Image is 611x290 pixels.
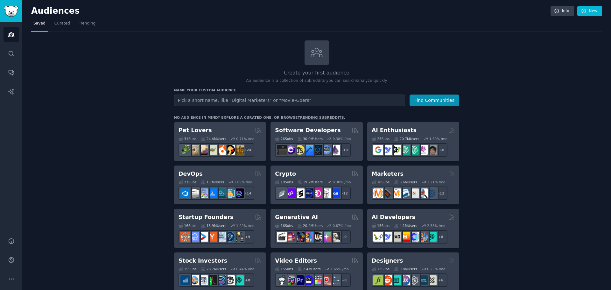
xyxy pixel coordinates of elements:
img: DreamBooth [330,232,340,242]
img: ValueInvesting [189,275,199,285]
p: An audience is a collection of subreddits you can search/analyze quickly [174,78,459,84]
img: aws_cdk [225,188,235,198]
div: No audience in mind? Explore a curated one, or browse . [174,115,345,120]
h2: Marketers [372,170,404,178]
img: postproduction [330,275,340,285]
span: Curated [54,21,70,26]
img: FluxAI [313,232,322,242]
img: indiehackers [216,232,226,242]
div: + 12 [337,187,351,200]
div: 13 Sub s [372,267,390,271]
div: 4.1M Users [394,223,417,228]
h2: Crypto [275,170,296,178]
img: iOSProgramming [304,145,313,155]
div: 20.4M Users [298,223,323,228]
img: chatgpt_prompts_ [409,145,419,155]
img: EntrepreneurRideAlong [180,232,190,242]
img: sdforall [304,232,313,242]
img: Emailmarketing [400,188,410,198]
h2: Create your first audience [174,69,459,77]
img: DevOpsLinks [207,188,217,198]
div: 0.25 % /mo [427,267,445,271]
img: elixir [330,145,340,155]
a: trending subreddits [298,116,344,119]
div: + 24 [241,143,254,157]
div: 1.7M Users [201,180,224,184]
img: MistralAI [400,232,410,242]
h2: Video Editors [275,257,317,265]
img: dalle2 [286,232,296,242]
h2: Startup Founders [179,213,233,221]
img: cockatiel [216,145,226,155]
div: 13.9M Users [201,223,226,228]
h2: AI Developers [372,213,415,221]
img: Docker_DevOps [198,188,208,198]
img: defiblockchain [313,188,322,198]
img: ycombinator [207,232,217,242]
h2: Audiences [31,6,551,16]
img: OpenAIDev [418,145,428,155]
div: 1.29 % /mo [236,223,254,228]
div: + 8 [434,230,447,244]
img: growmybusiness [234,232,244,242]
img: leopardgeckos [198,145,208,155]
div: + 11 [434,187,447,200]
div: + 19 [337,143,351,157]
div: + 14 [241,187,254,200]
div: 2.4M Users [298,267,321,271]
div: 1.89 % /mo [234,180,252,184]
a: Trending [77,18,98,32]
div: 31 Sub s [179,137,196,141]
img: Youtubevideo [321,275,331,285]
img: platformengineering [216,188,226,198]
div: 18 Sub s [372,180,390,184]
img: AIDevelopersSociety [427,232,437,242]
h2: DevOps [179,170,203,178]
div: 0.71 % /mo [236,137,254,141]
img: LangChain [373,232,383,242]
img: web3 [304,188,313,198]
img: 0xPolygon [286,188,296,198]
img: content_marketing [373,188,383,198]
a: New [577,6,602,17]
img: googleads [409,188,419,198]
img: UI_Design [391,275,401,285]
div: 20.7M Users [394,137,419,141]
a: Curated [52,18,72,32]
img: editors [286,275,296,285]
div: 19 Sub s [275,180,293,184]
img: reactnative [313,145,322,155]
div: 2.58 % /mo [427,223,445,228]
img: technicalanalysis [234,275,244,285]
div: + 18 [434,143,447,157]
div: 16 Sub s [179,223,196,228]
div: 15 Sub s [275,267,293,271]
img: azuredevops [180,188,190,198]
img: premiere [295,275,305,285]
div: 0.30 % /mo [333,180,351,184]
h3: Name your custom audience [174,88,459,92]
div: 1.80 % /mo [429,137,447,141]
div: 6.6M Users [394,180,417,184]
img: GummySearch logo [4,6,18,17]
h2: Software Developers [275,126,341,134]
div: + 8 [337,273,351,287]
a: Saved [31,18,48,32]
div: 1.21 % /mo [427,180,445,184]
div: 26 Sub s [275,137,293,141]
img: finalcutpro [313,275,322,285]
img: learndesign [418,275,428,285]
div: 19.2M Users [298,180,323,184]
button: Find Communities [410,95,459,106]
img: Forex [198,275,208,285]
img: aivideo [277,232,287,242]
img: SaaS [189,232,199,242]
img: Entrepreneurship [225,232,235,242]
div: 0.87 % /mo [333,223,351,228]
img: turtle [207,145,217,155]
div: 0.38 % /mo [333,137,351,141]
div: 9.8M Users [394,267,417,271]
img: StocksAndTrading [216,275,226,285]
img: deepdream [295,232,305,242]
div: 16 Sub s [275,223,293,228]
